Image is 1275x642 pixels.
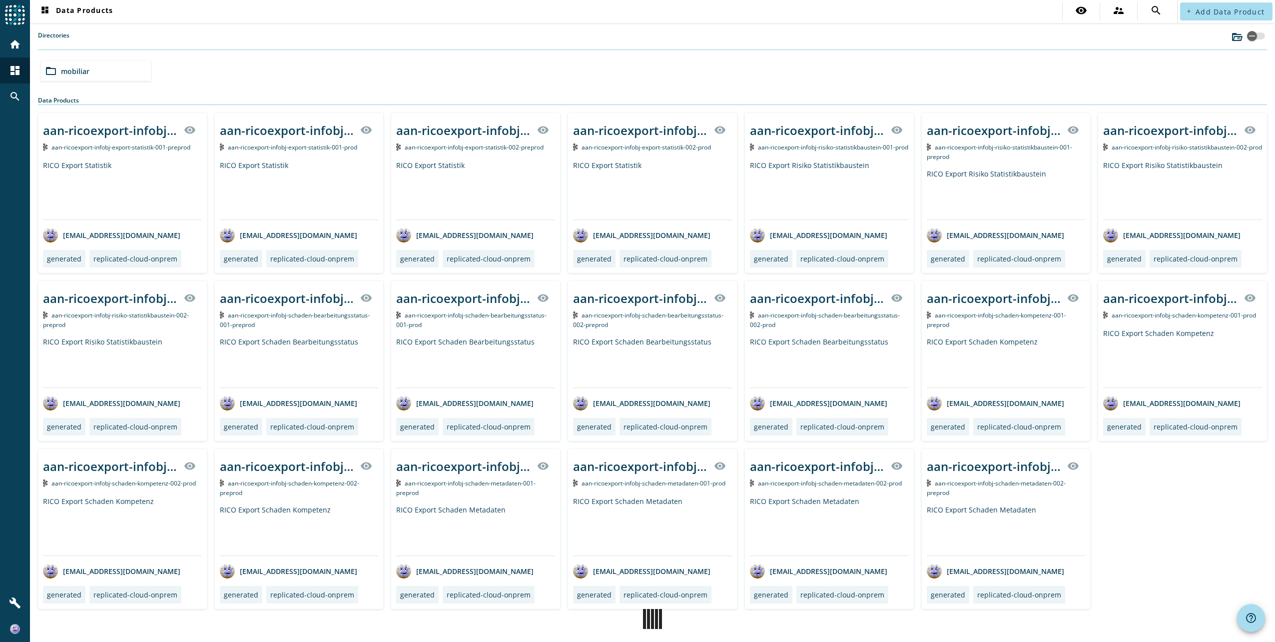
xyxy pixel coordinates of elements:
div: aan-ricoexport-infobj-export-statistik-001-_stage_ [43,122,178,138]
img: Kafka Topic: aan-ricoexport-infobj-schaden-kompetenz-002-preprod [220,479,224,486]
div: [EMAIL_ADDRESS][DOMAIN_NAME] [396,563,534,578]
div: RICO Export Schaden Kompetenz [43,496,202,555]
span: Kafka Topic: aan-ricoexport-infobj-schaden-bearbeitungsstatus-001-prod [396,311,547,329]
div: aan-ricoexport-infobj-schaden-kompetenz-001-_stage_ [1103,290,1238,306]
div: replicated-cloud-onprem [270,254,354,263]
div: replicated-cloud-onprem [93,422,177,431]
mat-icon: visibility [360,124,372,136]
mat-icon: visibility [184,292,196,304]
div: [EMAIL_ADDRESS][DOMAIN_NAME] [220,395,357,410]
div: [EMAIL_ADDRESS][DOMAIN_NAME] [750,395,887,410]
div: generated [224,254,258,263]
div: [EMAIL_ADDRESS][DOMAIN_NAME] [573,563,710,578]
mat-icon: visibility [1075,4,1087,16]
img: avatar [573,563,588,578]
div: RICO Export Schaden Kompetenz [1103,328,1262,387]
div: replicated-cloud-onprem [270,422,354,431]
img: avatar [927,395,942,410]
div: generated [577,422,612,431]
div: replicated-cloud-onprem [447,590,531,599]
mat-icon: home [9,38,21,50]
div: RICO Export Schaden Bearbeitungsstatus [573,337,732,387]
img: avatar [220,395,235,410]
img: avatar [1103,395,1118,410]
div: aan-ricoexport-infobj-schaden-kompetenz-001-_stage_ [927,290,1062,306]
span: Kafka Topic: aan-ricoexport-infobj-risiko-statistikbaustein-001-preprod [927,143,1073,161]
mat-icon: visibility [184,124,196,136]
span: Kafka Topic: aan-ricoexport-infobj-schaden-kompetenz-001-prod [1112,311,1256,319]
mat-icon: visibility [891,124,903,136]
div: [EMAIL_ADDRESS][DOMAIN_NAME] [573,395,710,410]
span: Kafka Topic: aan-ricoexport-infobj-schaden-metadaten-001-preprod [396,479,536,497]
img: avatar [43,227,58,242]
img: Kafka Topic: aan-ricoexport-infobj-risiko-statistikbaustein-002-prod [1103,143,1108,150]
img: Kafka Topic: aan-ricoexport-infobj-export-statistik-002-prod [573,143,578,150]
img: avatar [927,563,942,578]
div: generated [47,422,81,431]
div: replicated-cloud-onprem [1154,254,1238,263]
div: aan-ricoexport-infobj-export-statistik-002-_stage_ [573,122,708,138]
img: Kafka Topic: aan-ricoexport-infobj-schaden-bearbeitungsstatus-001-preprod [220,311,224,318]
img: e4dac9d46c0f05edb672cbb5a384ad40 [10,624,20,634]
div: replicated-cloud-onprem [93,590,177,599]
div: RICO Export Schaden Metadaten [927,505,1086,555]
mat-icon: visibility [1067,460,1079,472]
img: Kafka Topic: aan-ricoexport-infobj-schaden-kompetenz-002-prod [43,479,47,486]
div: generated [400,590,435,599]
div: aan-ricoexport-infobj-schaden-metadaten-001-_stage_ [396,458,531,474]
div: replicated-cloud-onprem [624,422,707,431]
mat-icon: folder_open [45,65,57,77]
span: Kafka Topic: aan-ricoexport-infobj-risiko-statistikbaustein-002-prod [1112,143,1262,151]
div: [EMAIL_ADDRESS][DOMAIN_NAME] [396,395,534,410]
div: generated [577,590,612,599]
div: RICO Export Risiko Statistikbaustein [1103,160,1262,219]
span: Data Products [39,5,113,17]
label: Directories [38,31,69,49]
mat-icon: visibility [1244,292,1256,304]
div: aan-ricoexport-infobj-schaden-bearbeitungsstatus-001-_stage_ [220,290,355,306]
div: replicated-cloud-onprem [447,254,531,263]
div: RICO Export Schaden Metadaten [396,505,555,555]
span: Kafka Topic: aan-ricoexport-infobj-schaden-bearbeitungsstatus-001-preprod [220,311,370,329]
div: aan-ricoexport-infobj-risiko-statistikbaustein-001-_stage_ [750,122,885,138]
div: [EMAIL_ADDRESS][DOMAIN_NAME] [927,395,1064,410]
span: mobiliar [61,66,89,76]
img: avatar [43,395,58,410]
div: RICO Export Schaden Kompetenz [927,337,1086,387]
mat-icon: help_outline [1245,612,1257,624]
img: avatar [396,563,411,578]
div: generated [1107,422,1142,431]
mat-icon: visibility [1244,124,1256,136]
div: aan-ricoexport-infobj-risiko-statistikbaustein-002-_stage_ [1103,122,1238,138]
img: Kafka Topic: aan-ricoexport-infobj-schaden-metadaten-001-preprod [396,479,401,486]
img: Kafka Topic: aan-ricoexport-infobj-export-statistik-001-preprod [43,143,47,150]
div: generated [931,254,965,263]
mat-icon: visibility [1067,124,1079,136]
div: RICO Export Statistik [43,160,202,219]
div: aan-ricoexport-infobj-export-statistik-001-_stage_ [220,122,355,138]
div: aan-ricoexport-infobj-schaden-bearbeitungsstatus-002-_stage_ [750,290,885,306]
div: generated [931,422,965,431]
div: replicated-cloud-onprem [93,254,177,263]
img: avatar [43,563,58,578]
div: [EMAIL_ADDRESS][DOMAIN_NAME] [220,227,357,242]
mat-icon: add [1186,8,1192,14]
img: avatar [396,395,411,410]
div: [EMAIL_ADDRESS][DOMAIN_NAME] [573,227,710,242]
mat-icon: visibility [537,460,549,472]
img: Kafka Topic: aan-ricoexport-infobj-risiko-statistikbaustein-001-prod [750,143,754,150]
div: replicated-cloud-onprem [447,422,531,431]
div: RICO Export Schaden Kompetenz [220,505,379,555]
div: replicated-cloud-onprem [800,422,884,431]
mat-icon: supervisor_account [1113,4,1125,16]
div: RICO Export Risiko Statistikbaustein [927,169,1086,219]
img: Kafka Topic: aan-ricoexport-infobj-schaden-kompetenz-001-preprod [927,311,931,318]
div: RICO Export Statistik [573,160,732,219]
img: avatar [750,563,765,578]
div: generated [400,422,435,431]
div: generated [577,254,612,263]
span: Add Data Product [1196,7,1265,16]
button: Add Data Product [1180,2,1273,20]
img: avatar [750,395,765,410]
div: generated [754,254,788,263]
